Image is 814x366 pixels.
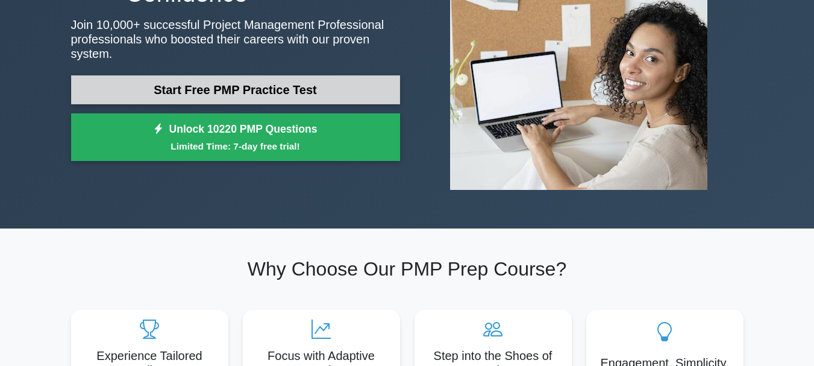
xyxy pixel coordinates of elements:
[71,257,744,280] h2: Why Choose Our PMP Prep Course?
[71,113,400,162] a: Unlock 10220 PMP QuestionsLimited Time: 7-day free trial!
[71,75,400,104] a: Start Free PMP Practice Test
[86,139,385,153] small: Limited Time: 7-day free trial!
[71,17,400,61] p: Join 10,000+ successful Project Management Professional professionals who boosted their careers w...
